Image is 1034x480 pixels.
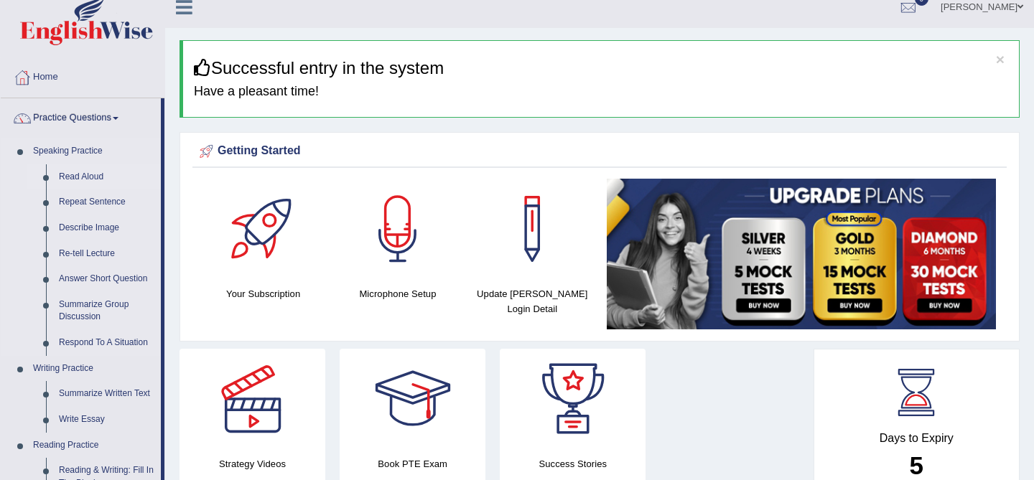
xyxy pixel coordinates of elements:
[196,141,1003,162] div: Getting Started
[340,456,485,471] h4: Book PTE Exam
[1,57,164,93] a: Home
[472,286,592,316] h4: Update [PERSON_NAME] Login Detail
[194,59,1008,77] h3: Successful entry in the system
[52,189,161,215] a: Repeat Sentence
[996,52,1005,67] button: ×
[27,433,161,458] a: Reading Practice
[52,330,161,356] a: Respond To A Situation
[910,451,923,479] b: 5
[52,266,161,292] a: Answer Short Question
[27,356,161,382] a: Writing Practice
[27,138,161,164] a: Speaking Practice
[52,381,161,407] a: Summarize Written Text
[52,215,161,241] a: Describe Image
[830,432,1004,445] h4: Days to Expiry
[52,241,161,267] a: Re-tell Lecture
[52,407,161,433] a: Write Essay
[1,98,161,134] a: Practice Questions
[607,179,996,329] img: small5.jpg
[337,286,457,301] h4: Microphone Setup
[52,292,161,330] a: Summarize Group Discussion
[500,456,646,471] h4: Success Stories
[203,286,323,301] h4: Your Subscription
[52,164,161,190] a: Read Aloud
[194,85,1008,99] h4: Have a pleasant time!
[180,456,325,471] h4: Strategy Videos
